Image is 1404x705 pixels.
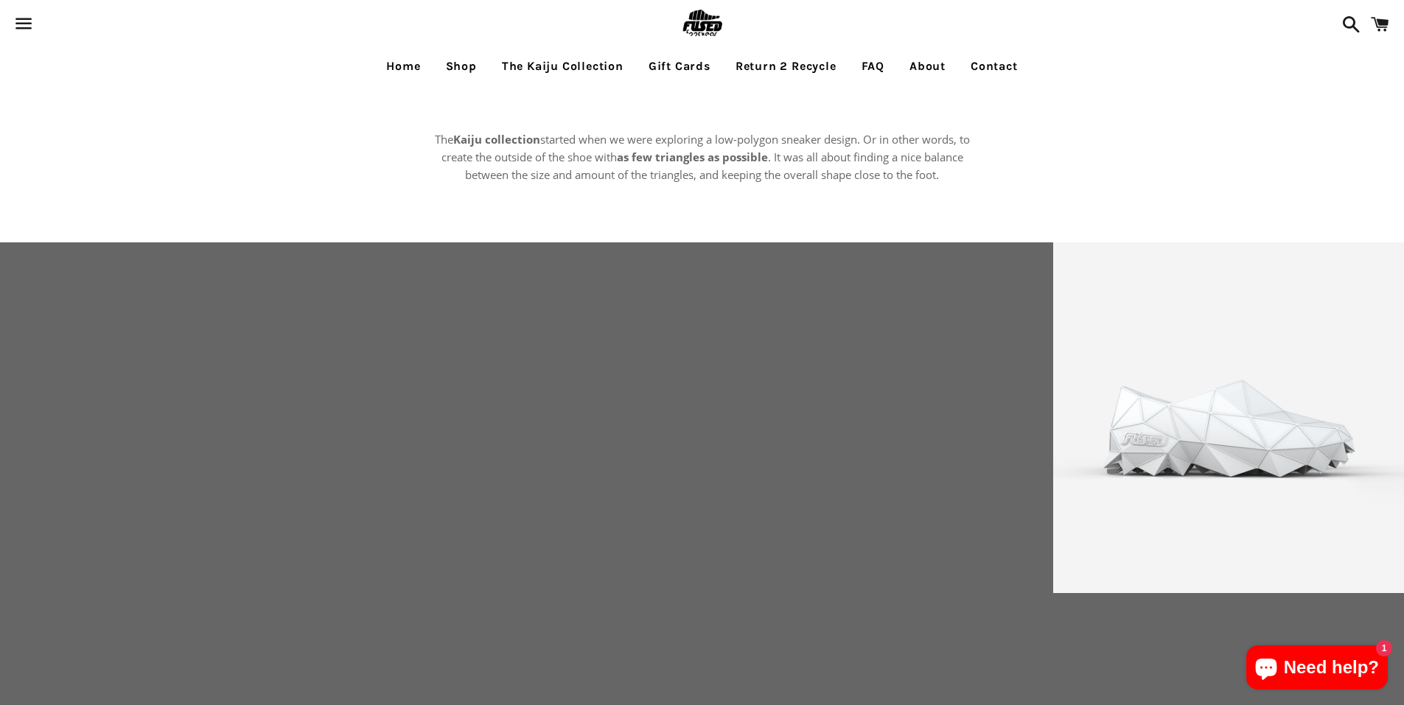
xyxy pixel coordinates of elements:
[851,48,895,85] a: FAQ
[617,150,768,164] strong: as few triangles as possible
[491,48,635,85] a: The Kaiju Collection
[435,48,488,85] a: Shop
[702,242,1053,593] a: [3D printed Shoes] - lightweight custom 3dprinted shoes sneakers sandals fused footwear
[351,242,702,593] a: [3D printed Shoes] - lightweight custom 3dprinted shoes sneakers sandals fused footwear
[453,132,540,147] strong: Kaiju collection
[724,48,848,85] a: Return 2 Recycle
[1242,645,1392,693] inbox-online-store-chat: Shopify online store chat
[960,48,1029,85] a: Contact
[375,48,431,85] a: Home
[898,48,957,85] a: About
[1053,242,1404,593] a: [3D printed Shoes] - lightweight custom 3dprinted shoes sneakers sandals fused footwear
[638,48,722,85] a: Gift Cards
[430,130,975,183] p: The started when we were exploring a low-polygon sneaker design. Or in other words, to create the...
